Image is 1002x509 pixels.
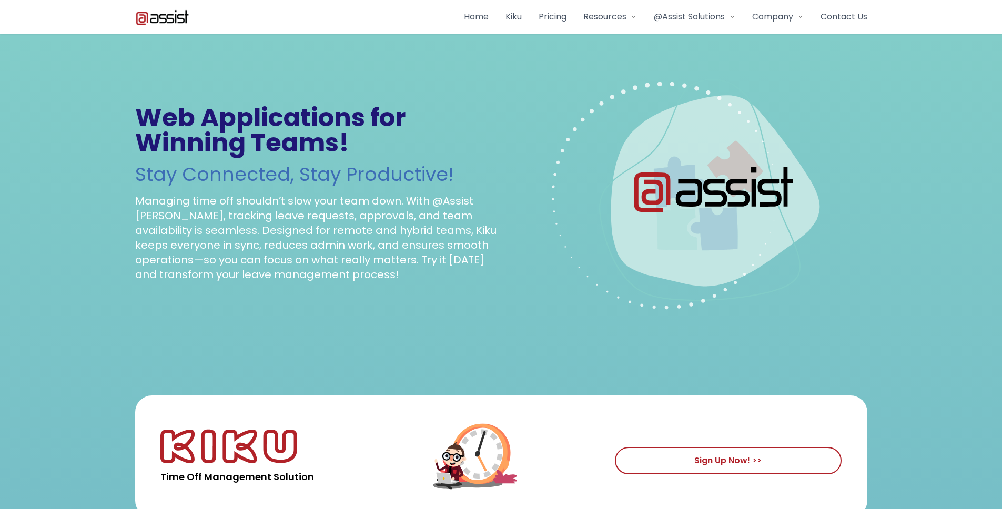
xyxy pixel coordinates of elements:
a: Home [464,11,489,23]
span: Time Off Management Solution [160,470,314,484]
img: Kiku Logo [160,429,297,464]
a: Sign Up Now!>> [615,447,842,474]
span: >> [752,454,762,466]
span: Resources [583,11,626,23]
span: Company [752,11,793,23]
a: Contact Us [821,11,867,23]
p: Managing time off shouldn’t slow your team down. With @Assist [PERSON_NAME], tracking leave reque... [135,194,497,282]
img: Kiku Clock [391,404,593,509]
h2: Stay Connected, Stay Productive! [135,164,497,185]
img: Atassist Logo [135,8,189,25]
h1: Web Applications for Winning Teams! [135,105,497,156]
a: Kiku [505,11,522,23]
a: Pricing [539,11,566,23]
img: Hero illustration [552,59,821,328]
span: @Assist Solutions [654,11,725,23]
